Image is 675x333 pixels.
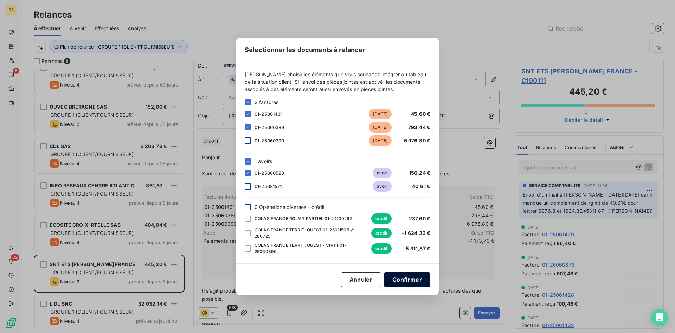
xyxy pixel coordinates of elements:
span: COLAS FRANCE TERRIT. OUEST - VIRT F01-25060390 [255,242,368,255]
span: 40,61 € [412,183,430,189]
span: 0 Opérations diverses - crédit : [255,203,328,211]
span: -5 311,87 € [403,245,430,251]
span: 2 factures [255,98,279,106]
span: 01-25060390 [255,138,284,143]
span: Sélectionner les documents à relancer [245,45,365,55]
span: 01-25080528 [255,170,284,176]
span: [DATE] [369,122,392,133]
span: 01-25061431 [255,111,283,117]
span: 793,44 € [408,124,430,130]
span: COLAS FRANCE TERRIT. OUEST 01-25011565 @ 280725 [255,227,368,239]
span: [DATE] [369,109,392,119]
span: -237,60 € [406,216,430,222]
span: COLAS FRANCE RGLMT PARTIEL 01-24100292 [255,216,352,222]
span: 6 976,80 € [404,137,431,143]
span: [PERSON_NAME] choisir les éléments que vous souhaitez intégrer au tableau de la situation client.... [245,71,430,93]
button: Confirmer [384,272,430,287]
span: avoir [373,168,392,178]
span: 01-25060389 [255,124,284,130]
span: crédit [371,213,392,224]
span: crédit [371,228,392,238]
div: Open Intercom Messenger [651,309,668,326]
span: 1 avoirs [255,158,272,165]
span: avoir [373,181,392,192]
span: 01-25081571 [255,184,282,189]
span: crédit [371,243,392,254]
button: Annuler [341,272,381,287]
span: 45,60 € [411,111,430,117]
span: 156,24 € [409,170,430,176]
span: [DATE] [369,135,392,146]
span: -1 624,32 € [402,230,430,236]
